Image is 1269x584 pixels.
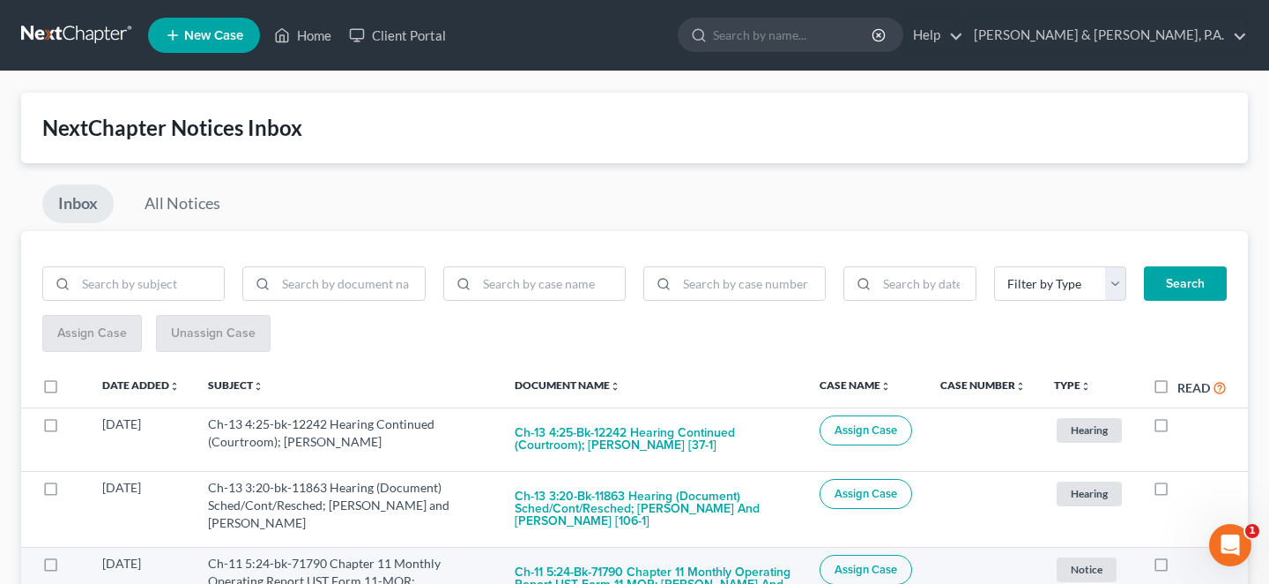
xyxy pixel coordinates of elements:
[1054,416,1124,445] a: Hearing
[102,378,180,392] a: Date Addedunfold_more
[835,563,897,577] span: Assign Case
[42,114,1227,142] div: NextChapter Notices Inbox
[88,471,194,547] td: [DATE]
[76,267,224,301] input: Search by subject
[194,408,501,471] td: Ch-13 4:25-bk-12242 Hearing Continued (Courtroom); [PERSON_NAME]
[820,479,912,509] button: Assign Case
[1054,479,1124,508] a: Hearing
[820,416,912,445] button: Assign Case
[1054,555,1124,584] a: Notice
[208,378,263,392] a: Subjectunfold_more
[965,19,1247,51] a: [PERSON_NAME] & [PERSON_NAME], P.A.
[184,29,243,42] span: New Case
[1177,378,1210,397] label: Read
[713,19,874,51] input: Search by name...
[1144,266,1227,302] button: Search
[515,479,791,539] button: Ch-13 3:20-bk-11863 Hearing (Document) Sched/Cont/Resched; [PERSON_NAME] and [PERSON_NAME] [106-1]
[1245,524,1259,538] span: 1
[276,267,424,301] input: Search by document name
[169,381,180,392] i: unfold_more
[253,381,263,392] i: unfold_more
[515,416,791,463] button: Ch-13 4:25-bk-12242 Hearing Continued (Courtroom); [PERSON_NAME] [37-1]
[340,19,455,51] a: Client Portal
[194,471,501,547] td: Ch-13 3:20-bk-11863 Hearing (Document) Sched/Cont/Resched; [PERSON_NAME] and [PERSON_NAME]
[940,378,1026,392] a: Case Numberunfold_more
[904,19,963,51] a: Help
[610,381,620,392] i: unfold_more
[88,408,194,471] td: [DATE]
[1057,482,1122,505] span: Hearing
[677,267,825,301] input: Search by case number
[1015,381,1026,392] i: unfold_more
[515,378,620,392] a: Document Nameunfold_more
[820,378,891,392] a: Case Nameunfold_more
[1080,381,1091,392] i: unfold_more
[835,487,897,501] span: Assign Case
[1057,418,1122,442] span: Hearing
[1057,558,1117,581] span: Notice
[1209,524,1251,566] iframe: Intercom live chat
[129,184,236,223] a: All Notices
[835,423,897,438] span: Assign Case
[42,184,114,223] a: Inbox
[477,267,625,301] input: Search by case name
[1054,378,1091,392] a: Typeunfold_more
[877,267,976,301] input: Search by date
[880,381,891,392] i: unfold_more
[265,19,340,51] a: Home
